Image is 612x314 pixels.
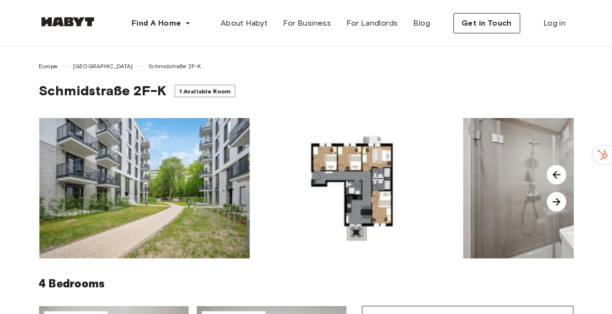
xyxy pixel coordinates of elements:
[124,14,198,33] button: Find A Home
[547,165,566,184] img: image-carousel-arrow
[413,17,430,29] span: Blog
[283,17,331,29] span: For Business
[39,274,573,294] h6: 4 Bedrooms
[405,14,438,33] a: Blog
[543,17,566,29] span: Log in
[73,62,133,71] span: [GEOGRAPHIC_DATA]
[547,192,566,211] img: image-carousel-arrow
[275,14,339,33] a: For Business
[453,13,520,33] button: Get in Touch
[213,14,275,33] a: About Habyt
[346,17,398,29] span: For Landlords
[39,62,58,71] span: Europe
[39,118,250,258] img: image
[39,17,97,27] img: Habyt
[251,118,461,258] img: image
[179,88,231,95] span: 1 Available Room
[221,17,268,29] span: About Habyt
[462,17,512,29] span: Get in Touch
[536,14,573,33] a: Log in
[132,17,181,29] span: Find A Home
[39,82,167,99] span: Schmidstraße 2F-K
[339,14,405,33] a: For Landlords
[148,62,201,71] span: Schmidstraße 2F-K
